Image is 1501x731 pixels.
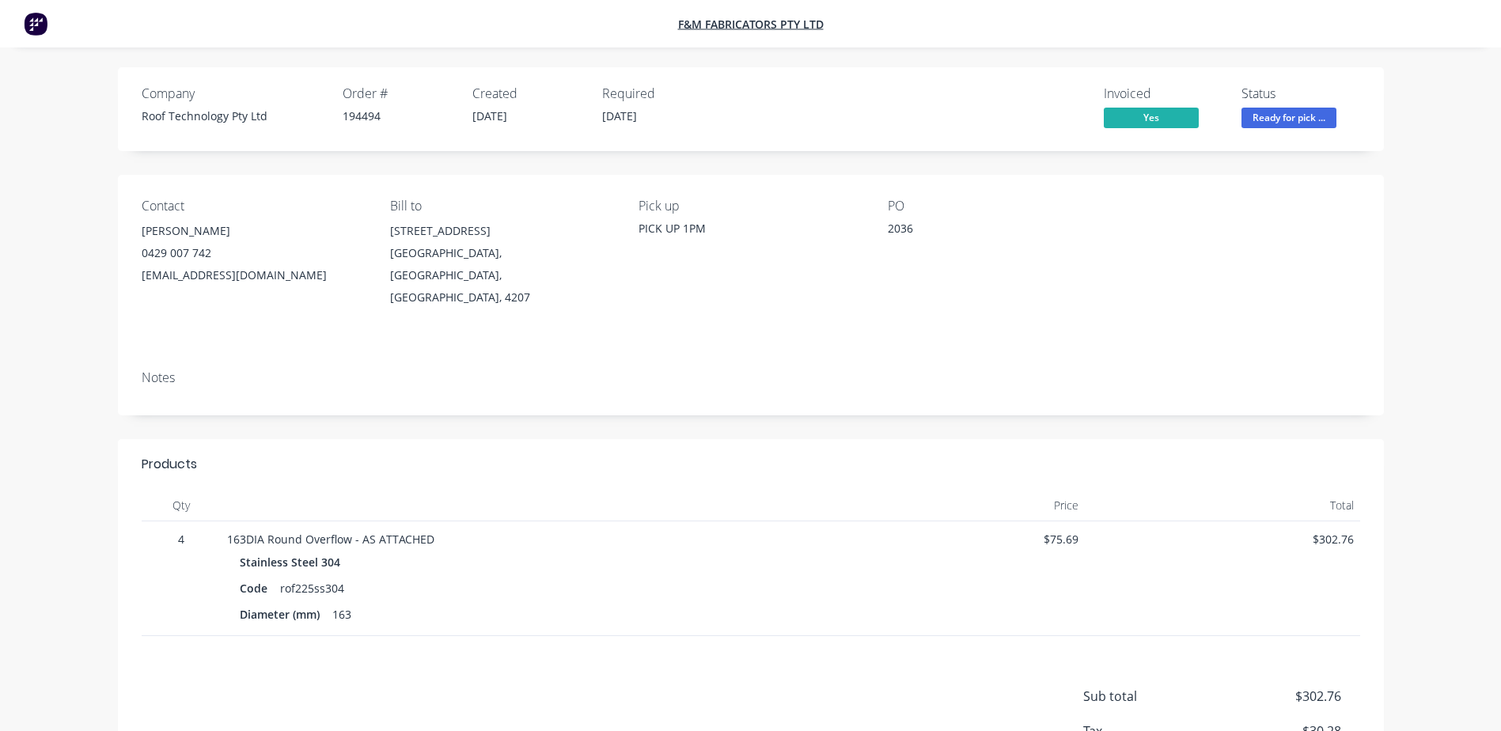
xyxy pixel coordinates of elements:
img: Factory [24,12,47,36]
div: 2036 [888,220,1086,242]
div: [GEOGRAPHIC_DATA], [GEOGRAPHIC_DATA], [GEOGRAPHIC_DATA], 4207 [390,242,613,309]
div: Stainless Steel 304 [240,551,347,574]
div: rof225ss304 [274,577,351,600]
div: 194494 [343,108,453,124]
div: 163 [326,603,358,626]
div: PICK UP 1PM [639,220,862,237]
div: [PERSON_NAME] [142,220,365,242]
div: Created [472,86,583,101]
div: [EMAIL_ADDRESS][DOMAIN_NAME] [142,264,365,286]
span: $75.69 [817,531,1079,547]
div: Invoiced [1104,86,1222,101]
div: Notes [142,370,1360,385]
div: Order # [343,86,453,101]
span: 163DIA Round Overflow - AS ATTACHED [227,532,434,547]
span: $302.76 [1223,687,1340,706]
div: Diameter (mm) [240,603,326,626]
div: PO [888,199,1111,214]
div: Total [1085,490,1360,521]
div: 0429 007 742 [142,242,365,264]
div: Required [602,86,713,101]
span: Sub total [1083,687,1224,706]
span: 4 [148,531,214,547]
span: [DATE] [602,108,637,123]
div: [PERSON_NAME]0429 007 742[EMAIL_ADDRESS][DOMAIN_NAME] [142,220,365,286]
div: [STREET_ADDRESS] [390,220,613,242]
span: Yes [1104,108,1199,127]
div: Pick up [639,199,862,214]
div: Status [1241,86,1360,101]
div: Bill to [390,199,613,214]
div: Qty [142,490,221,521]
a: F&M Fabricators Pty Ltd [678,17,824,32]
div: Roof Technology Pty Ltd [142,108,324,124]
div: Products [142,455,197,474]
span: Ready for pick ... [1241,108,1336,127]
span: $302.76 [1091,531,1354,547]
div: Code [240,577,274,600]
div: Contact [142,199,365,214]
div: [STREET_ADDRESS][GEOGRAPHIC_DATA], [GEOGRAPHIC_DATA], [GEOGRAPHIC_DATA], 4207 [390,220,613,309]
span: [DATE] [472,108,507,123]
div: Company [142,86,324,101]
div: Price [810,490,1086,521]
